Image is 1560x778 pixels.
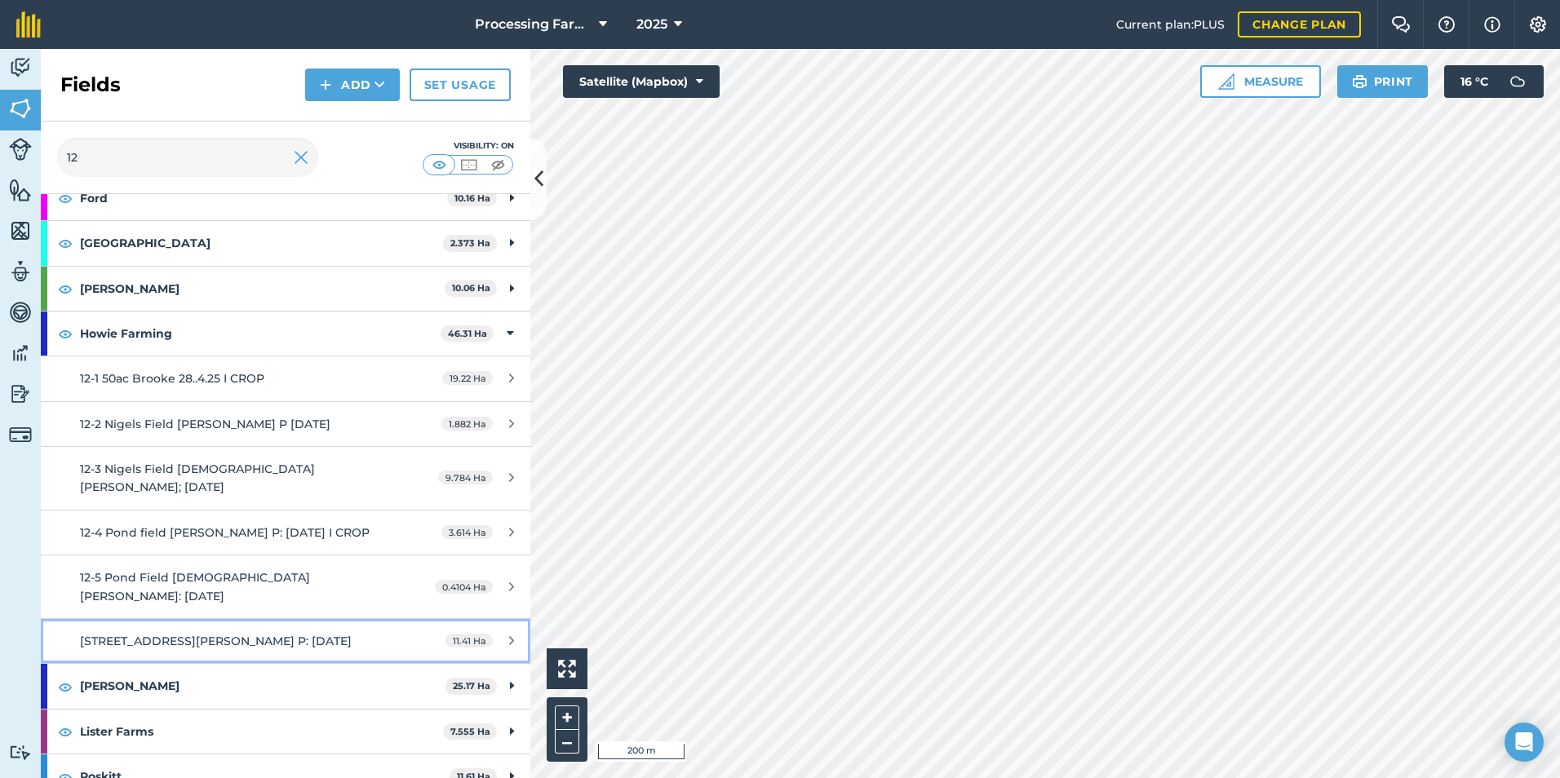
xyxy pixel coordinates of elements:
img: svg+xml;base64,PHN2ZyB4bWxucz0iaHR0cDovL3d3dy53My5vcmcvMjAwMC9zdmciIHdpZHRoPSIxOCIgaGVpZ2h0PSIyNC... [58,233,73,253]
img: svg+xml;base64,PD94bWwgdmVyc2lvbj0iMS4wIiBlbmNvZGluZz0idXRmLTgiPz4KPCEtLSBHZW5lcmF0b3I6IEFkb2JlIE... [9,423,32,446]
img: svg+xml;base64,PD94bWwgdmVyc2lvbj0iMS4wIiBlbmNvZGluZz0idXRmLTgiPz4KPCEtLSBHZW5lcmF0b3I6IEFkb2JlIE... [9,55,32,80]
strong: 46.31 Ha [448,328,487,339]
strong: 10.06 Ha [452,282,490,294]
img: svg+xml;base64,PD94bWwgdmVyc2lvbj0iMS4wIiBlbmNvZGluZz0idXRmLTgiPz4KPCEtLSBHZW5lcmF0b3I6IEFkb2JlIE... [9,341,32,365]
button: – [555,730,579,754]
span: 9.784 Ha [438,471,493,484]
span: Current plan : PLUS [1116,15,1225,33]
div: Lister Farms7.555 Ha [41,709,530,754]
img: svg+xml;base64,PHN2ZyB4bWxucz0iaHR0cDovL3d3dy53My5vcmcvMjAwMC9zdmciIHdpZHRoPSIxOSIgaGVpZ2h0PSIyNC... [1352,72,1367,91]
strong: [PERSON_NAME] [80,267,445,311]
input: Search [57,138,318,177]
img: svg+xml;base64,PHN2ZyB4bWxucz0iaHR0cDovL3d3dy53My5vcmcvMjAwMC9zdmciIHdpZHRoPSIxOCIgaGVpZ2h0PSIyNC... [58,324,73,343]
button: + [555,705,579,730]
img: A cog icon [1528,16,1548,33]
a: Set usage [410,69,511,101]
span: Processing Farms [475,15,592,34]
strong: Ford [80,176,447,220]
a: 12-4 Pond field [PERSON_NAME] P: [DATE] I CROP3.614 Ha [41,511,530,555]
img: svg+xml;base64,PHN2ZyB4bWxucz0iaHR0cDovL3d3dy53My5vcmcvMjAwMC9zdmciIHdpZHRoPSIxOCIgaGVpZ2h0PSIyNC... [58,722,73,741]
img: Ruler icon [1218,73,1234,90]
span: 3.614 Ha [441,525,493,539]
img: svg+xml;base64,PHN2ZyB4bWxucz0iaHR0cDovL3d3dy53My5vcmcvMjAwMC9zdmciIHdpZHRoPSIxOCIgaGVpZ2h0PSIyNC... [58,279,73,298]
strong: [GEOGRAPHIC_DATA] [80,221,443,265]
strong: 7.555 Ha [450,726,490,737]
strong: 10.16 Ha [454,192,490,204]
img: svg+xml;base64,PHN2ZyB4bWxucz0iaHR0cDovL3d3dy53My5vcmcvMjAwMC9zdmciIHdpZHRoPSIxNyIgaGVpZ2h0PSIxNy... [1484,15,1500,34]
a: Change plan [1238,11,1361,38]
h2: Fields [60,72,121,98]
button: Add [305,69,400,101]
img: svg+xml;base64,PHN2ZyB4bWxucz0iaHR0cDovL3d3dy53My5vcmcvMjAwMC9zdmciIHdpZHRoPSIxOCIgaGVpZ2h0PSIyNC... [58,677,73,696]
span: 12-4 Pond field [PERSON_NAME] P: [DATE] I CROP [80,525,370,540]
button: Satellite (Mapbox) [563,65,720,98]
img: svg+xml;base64,PD94bWwgdmVyc2lvbj0iMS4wIiBlbmNvZGluZz0idXRmLTgiPz4KPCEtLSBHZW5lcmF0b3I6IEFkb2JlIE... [9,300,32,325]
span: 12-2 Nigels Field [PERSON_NAME] P [DATE] [80,417,330,431]
a: 12-5 Pond Field [DEMOGRAPHIC_DATA] [PERSON_NAME]: [DATE]0.4104 Ha [41,555,530,618]
img: svg+xml;base64,PHN2ZyB4bWxucz0iaHR0cDovL3d3dy53My5vcmcvMjAwMC9zdmciIHdpZHRoPSI1NiIgaGVpZ2h0PSI2MC... [9,219,32,243]
span: 2025 [636,15,667,34]
div: [GEOGRAPHIC_DATA]2.373 Ha [41,221,530,265]
span: 12-1 50ac Brooke 28..4.25 I CROP [80,371,264,386]
span: 12-3 Nigels Field [DEMOGRAPHIC_DATA] [PERSON_NAME]; [DATE] [80,462,315,494]
span: 1.882 Ha [441,417,493,431]
img: svg+xml;base64,PHN2ZyB4bWxucz0iaHR0cDovL3d3dy53My5vcmcvMjAwMC9zdmciIHdpZHRoPSI1MCIgaGVpZ2h0PSI0MC... [459,157,479,173]
img: Two speech bubbles overlapping with the left bubble in the forefront [1391,16,1411,33]
strong: 2.373 Ha [450,237,490,249]
span: [STREET_ADDRESS][PERSON_NAME] P: [DATE] [80,634,352,648]
span: 12-5 Pond Field [DEMOGRAPHIC_DATA] [PERSON_NAME]: [DATE] [80,570,310,603]
img: svg+xml;base64,PHN2ZyB4bWxucz0iaHR0cDovL3d3dy53My5vcmcvMjAwMC9zdmciIHdpZHRoPSI1NiIgaGVpZ2h0PSI2MC... [9,96,32,121]
img: svg+xml;base64,PHN2ZyB4bWxucz0iaHR0cDovL3d3dy53My5vcmcvMjAwMC9zdmciIHdpZHRoPSIxOCIgaGVpZ2h0PSIyNC... [58,188,73,208]
img: svg+xml;base64,PHN2ZyB4bWxucz0iaHR0cDovL3d3dy53My5vcmcvMjAwMC9zdmciIHdpZHRoPSI1MCIgaGVpZ2h0PSI0MC... [488,157,508,173]
span: 11.41 Ha [445,634,493,648]
div: Visibility: On [423,139,514,153]
strong: 25.17 Ha [453,680,490,692]
div: Open Intercom Messenger [1505,723,1544,762]
span: 0.4104 Ha [435,580,493,594]
img: svg+xml;base64,PD94bWwgdmVyc2lvbj0iMS4wIiBlbmNvZGluZz0idXRmLTgiPz4KPCEtLSBHZW5lcmF0b3I6IEFkb2JlIE... [1501,65,1534,98]
button: Print [1337,65,1429,98]
img: svg+xml;base64,PHN2ZyB4bWxucz0iaHR0cDovL3d3dy53My5vcmcvMjAwMC9zdmciIHdpZHRoPSIxNCIgaGVpZ2h0PSIyNC... [320,75,331,95]
div: Howie Farming46.31 Ha [41,312,530,356]
div: [PERSON_NAME]10.06 Ha [41,267,530,311]
img: Four arrows, one pointing top left, one top right, one bottom right and the last bottom left [558,660,576,678]
a: 12-2 Nigels Field [PERSON_NAME] P [DATE]1.882 Ha [41,402,530,446]
strong: Howie Farming [80,312,441,356]
img: svg+xml;base64,PD94bWwgdmVyc2lvbj0iMS4wIiBlbmNvZGluZz0idXRmLTgiPz4KPCEtLSBHZW5lcmF0b3I6IEFkb2JlIE... [9,745,32,760]
div: [PERSON_NAME]25.17 Ha [41,664,530,708]
img: A question mark icon [1437,16,1456,33]
div: Ford10.16 Ha [41,176,530,220]
button: 16 °C [1444,65,1544,98]
strong: [PERSON_NAME] [80,664,445,708]
a: 12-3 Nigels Field [DEMOGRAPHIC_DATA] [PERSON_NAME]; [DATE]9.784 Ha [41,447,530,510]
button: Measure [1200,65,1321,98]
img: fieldmargin Logo [16,11,41,38]
span: 16 ° C [1460,65,1488,98]
strong: Lister Farms [80,709,443,754]
img: svg+xml;base64,PHN2ZyB4bWxucz0iaHR0cDovL3d3dy53My5vcmcvMjAwMC9zdmciIHdpZHRoPSI1MCIgaGVpZ2h0PSI0MC... [429,157,450,173]
img: svg+xml;base64,PHN2ZyB4bWxucz0iaHR0cDovL3d3dy53My5vcmcvMjAwMC9zdmciIHdpZHRoPSI1NiIgaGVpZ2h0PSI2MC... [9,178,32,202]
img: svg+xml;base64,PHN2ZyB4bWxucz0iaHR0cDovL3d3dy53My5vcmcvMjAwMC9zdmciIHdpZHRoPSIyMiIgaGVpZ2h0PSIzMC... [294,148,308,167]
span: 19.22 Ha [442,371,493,385]
img: svg+xml;base64,PD94bWwgdmVyc2lvbj0iMS4wIiBlbmNvZGluZz0idXRmLTgiPz4KPCEtLSBHZW5lcmF0b3I6IEFkb2JlIE... [9,138,32,161]
a: 12-1 50ac Brooke 28..4.25 I CROP19.22 Ha [41,356,530,400]
a: [STREET_ADDRESS][PERSON_NAME] P: [DATE]11.41 Ha [41,619,530,663]
img: svg+xml;base64,PD94bWwgdmVyc2lvbj0iMS4wIiBlbmNvZGluZz0idXRmLTgiPz4KPCEtLSBHZW5lcmF0b3I6IEFkb2JlIE... [9,259,32,284]
img: svg+xml;base64,PD94bWwgdmVyc2lvbj0iMS4wIiBlbmNvZGluZz0idXRmLTgiPz4KPCEtLSBHZW5lcmF0b3I6IEFkb2JlIE... [9,382,32,406]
